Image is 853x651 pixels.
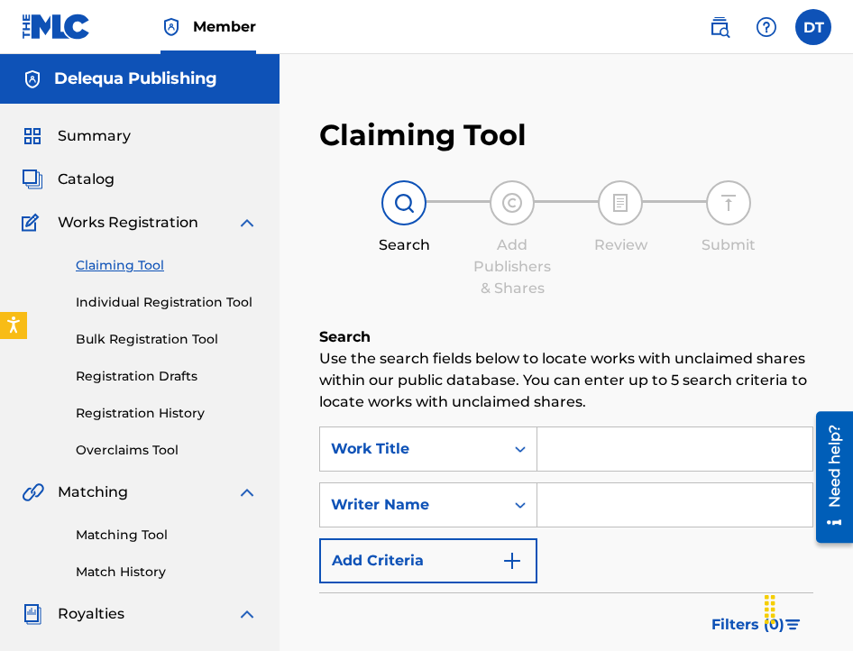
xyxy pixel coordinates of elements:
[795,9,831,45] div: User Menu
[709,16,730,38] img: search
[22,125,43,147] img: Summary
[803,404,853,549] iframe: Resource Center
[76,441,258,460] a: Overclaims Tool
[76,293,258,312] a: Individual Registration Tool
[58,212,198,234] span: Works Registration
[161,16,182,38] img: Top Rightsholder
[58,169,115,190] span: Catalog
[236,481,258,503] img: expand
[193,16,256,37] span: Member
[236,603,258,625] img: expand
[58,481,128,503] span: Matching
[58,603,124,625] span: Royalties
[359,234,449,256] div: Search
[76,526,258,545] a: Matching Tool
[76,330,258,349] a: Bulk Registration Tool
[331,438,493,460] div: Work Title
[76,563,258,582] a: Match History
[501,192,523,214] img: step indicator icon for Add Publishers & Shares
[22,603,43,625] img: Royalties
[236,212,258,234] img: expand
[756,16,777,38] img: help
[319,117,527,153] h2: Claiming Tool
[319,538,537,583] button: Add Criteria
[22,69,43,90] img: Accounts
[331,494,493,516] div: Writer Name
[76,404,258,423] a: Registration History
[718,192,739,214] img: step indicator icon for Submit
[76,256,258,275] a: Claiming Tool
[467,234,557,299] div: Add Publishers & Shares
[683,234,774,256] div: Submit
[711,614,784,636] span: Filters ( 0 )
[76,367,258,386] a: Registration Drafts
[393,192,415,214] img: step indicator icon for Search
[319,348,813,413] p: Use the search fields below to locate works with unclaimed shares within our public database. You...
[22,169,43,190] img: Catalog
[702,9,738,45] a: Public Search
[763,564,853,651] iframe: Chat Widget
[54,69,217,89] h5: Delequa Publishing
[610,192,631,214] img: step indicator icon for Review
[748,9,784,45] div: Help
[575,234,665,256] div: Review
[701,602,813,647] button: Filters (0)
[22,212,45,234] img: Works Registration
[22,125,131,147] a: SummarySummary
[756,582,784,637] div: Drag
[58,125,131,147] span: Summary
[22,14,91,40] img: MLC Logo
[501,550,523,572] img: 9d2ae6d4665cec9f34b9.svg
[22,169,115,190] a: CatalogCatalog
[22,481,44,503] img: Matching
[319,326,813,348] h6: Search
